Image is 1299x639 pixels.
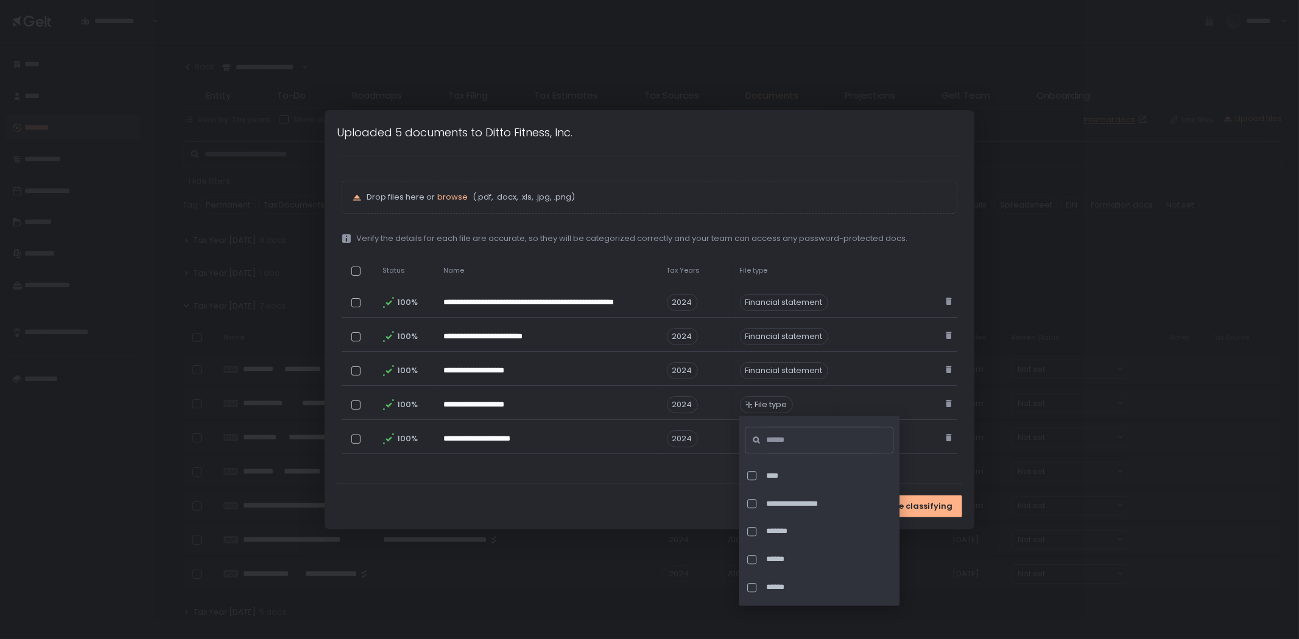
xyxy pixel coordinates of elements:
div: Financial statement [740,294,828,311]
span: 100% [397,365,417,376]
h1: Uploaded 5 documents to Ditto Fitness, Inc. [337,124,572,141]
span: 2024 [667,430,698,447]
span: Status [382,266,405,275]
span: 2024 [667,396,698,413]
span: Done classifying [882,501,953,512]
span: (.pdf, .docx, .xls, .jpg, .png) [470,192,575,203]
span: File type [755,399,787,410]
span: 2024 [667,362,698,379]
span: 2024 [667,294,698,311]
div: Financial statement [740,362,828,379]
span: Tax Years [667,266,700,275]
span: browse [437,191,468,203]
span: 100% [397,297,417,308]
button: browse [437,192,468,203]
span: 100% [397,331,417,342]
div: Financial statement [740,328,828,345]
span: 2024 [667,328,698,345]
span: 100% [397,399,417,410]
p: Drop files here or [367,192,946,203]
span: Verify the details for each file are accurate, so they will be categorized correctly and your tea... [356,233,907,244]
span: 100% [397,433,417,444]
span: Name [443,266,464,275]
span: File type [740,266,768,275]
button: Done classifying [873,495,962,517]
